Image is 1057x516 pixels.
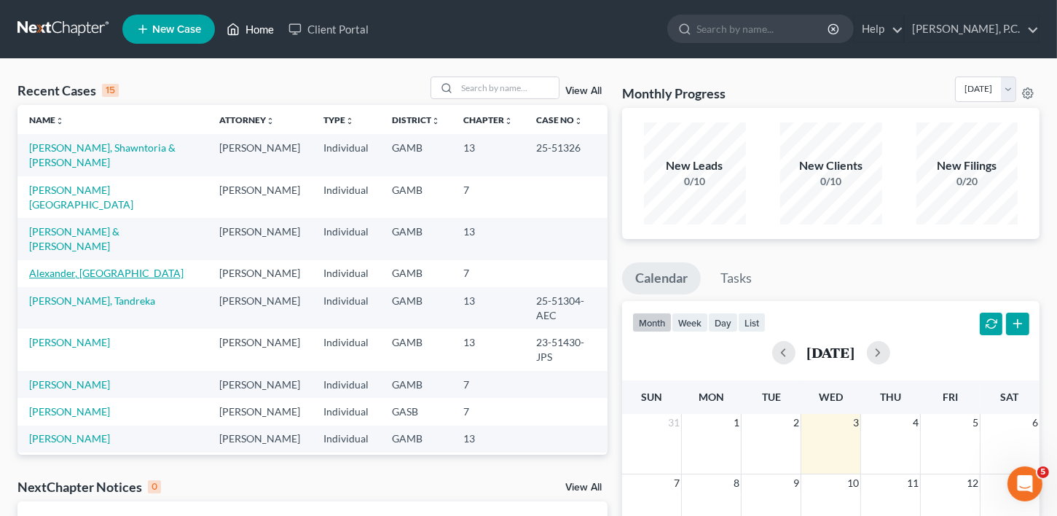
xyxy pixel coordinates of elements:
a: [PERSON_NAME] [29,378,110,391]
td: 23-51430-JPS [524,329,608,370]
span: 7 [672,474,681,492]
i: unfold_more [504,117,513,125]
a: View All [565,86,602,96]
td: GAMB [380,371,452,398]
span: 12 [965,474,980,492]
td: 25-51304-AEC [524,287,608,329]
button: month [632,313,672,332]
td: GAMB [380,426,452,453]
a: View All [565,482,602,493]
button: list [738,313,766,332]
td: GAMB [380,287,452,329]
td: [PERSON_NAME] [208,218,312,259]
td: 13 [452,426,524,453]
h2: [DATE] [807,345,855,360]
div: New Filings [916,157,1018,174]
a: Home [219,16,281,42]
button: day [708,313,738,332]
a: Calendar [622,262,701,294]
td: 7 [452,176,524,218]
a: Help [854,16,903,42]
td: [PERSON_NAME] [208,371,312,398]
td: GAMB [380,260,452,287]
td: Individual [312,287,380,329]
a: [PERSON_NAME], P.C. [905,16,1039,42]
div: 0/10 [780,174,882,189]
td: [PERSON_NAME] [208,287,312,329]
td: 13 [452,134,524,176]
iframe: Intercom live chat [1007,466,1042,501]
td: Individual [312,218,380,259]
td: [PERSON_NAME] [208,134,312,176]
td: Individual [312,453,380,480]
td: 7 [452,260,524,287]
span: Fri [943,391,958,403]
td: 13 [452,453,524,480]
a: [PERSON_NAME] & [PERSON_NAME] [29,225,119,252]
a: [PERSON_NAME], Shawntoria & [PERSON_NAME] [29,141,176,168]
span: 5 [1037,466,1049,478]
td: 7 [452,398,524,425]
td: 13 [452,218,524,259]
span: Wed [819,391,843,403]
span: 6 [1031,414,1040,431]
i: unfold_more [431,117,440,125]
a: [PERSON_NAME] [29,336,110,348]
div: NextChapter Notices [17,478,161,496]
a: [PERSON_NAME][GEOGRAPHIC_DATA] [29,184,133,211]
td: GAMB [380,453,452,480]
div: 0/10 [644,174,746,189]
a: Typeunfold_more [323,114,354,125]
td: GAMB [380,329,452,370]
a: Districtunfold_more [392,114,440,125]
a: Tasks [707,262,765,294]
a: Client Portal [281,16,376,42]
td: [PERSON_NAME] [208,426,312,453]
h3: Monthly Progress [622,85,726,102]
span: 1 [732,414,741,431]
td: [PERSON_NAME] [208,260,312,287]
i: unfold_more [55,117,64,125]
div: New Clients [780,157,882,174]
span: 8 [732,474,741,492]
span: Mon [699,391,724,403]
button: week [672,313,708,332]
div: New Leads [644,157,746,174]
input: Search by name... [696,15,830,42]
span: Sat [1001,391,1019,403]
span: Thu [880,391,901,403]
span: 11 [905,474,920,492]
td: Individual [312,260,380,287]
input: Search by name... [457,77,559,98]
span: 31 [667,414,681,431]
a: [PERSON_NAME] [29,405,110,418]
td: [PERSON_NAME] [208,329,312,370]
span: New Case [152,24,201,35]
a: Nameunfold_more [29,114,64,125]
span: 4 [911,414,920,431]
div: 0 [148,480,161,493]
td: GAMB [380,176,452,218]
i: unfold_more [574,117,583,125]
a: Chapterunfold_more [463,114,513,125]
td: GASB [380,398,452,425]
td: Individual [312,329,380,370]
td: 13 [452,287,524,329]
td: GAMB [380,218,452,259]
a: [PERSON_NAME] [29,432,110,445]
td: Individual [312,176,380,218]
td: [PERSON_NAME] [208,176,312,218]
div: 15 [102,84,119,97]
a: Attorneyunfold_more [219,114,275,125]
td: 13 [452,329,524,370]
span: 9 [792,474,801,492]
span: Sun [642,391,663,403]
td: 25-51326 [524,134,608,176]
span: Tue [762,391,781,403]
a: Case Nounfold_more [536,114,583,125]
td: Individual [312,371,380,398]
span: 2 [792,414,801,431]
td: Individual [312,134,380,176]
td: Individual [312,398,380,425]
span: 10 [846,474,860,492]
